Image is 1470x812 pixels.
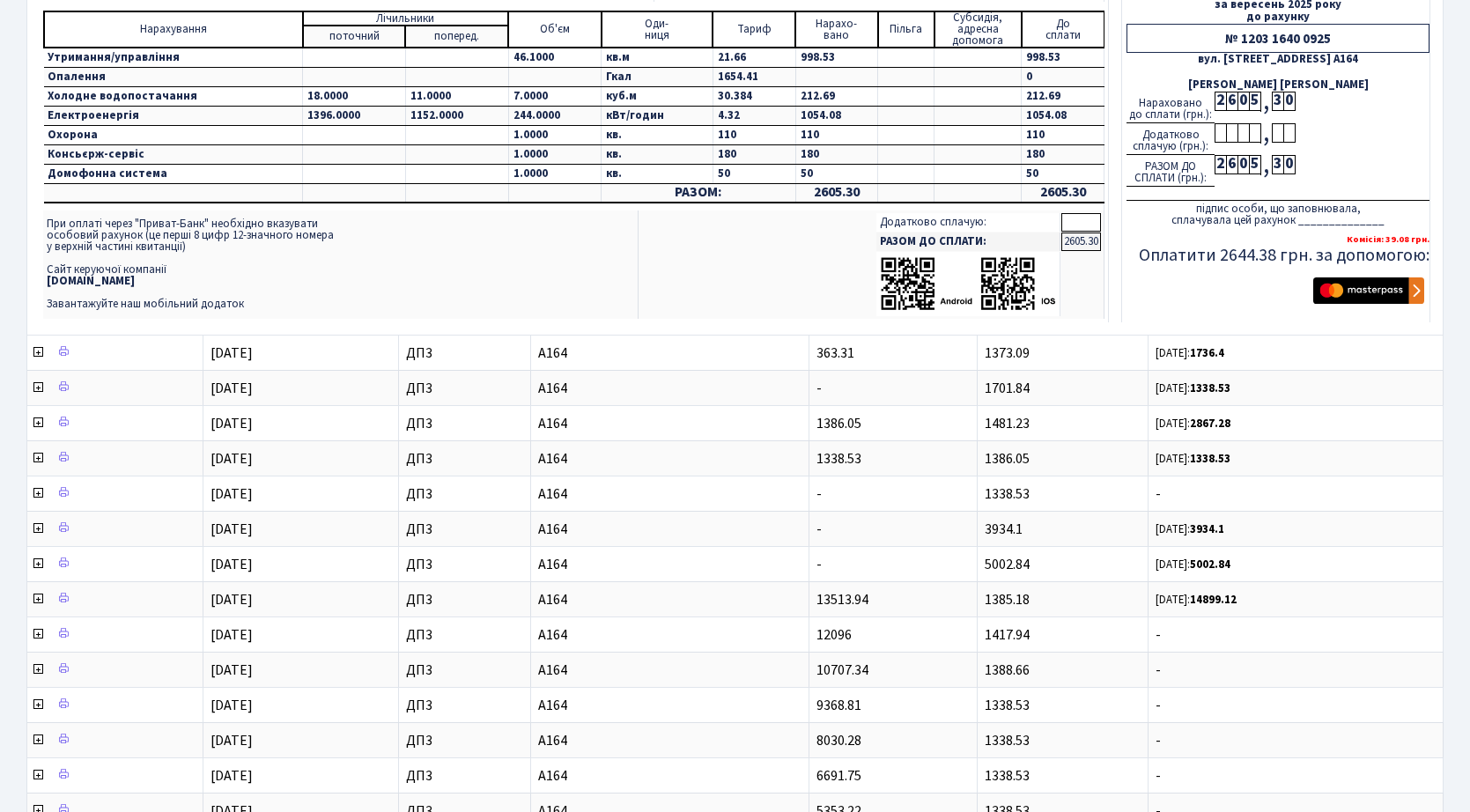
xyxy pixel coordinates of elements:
[1022,87,1104,107] td: 212.69
[538,487,801,501] span: А164
[405,107,508,126] td: 1152.0000
[1127,245,1429,266] h5: Оплатити 2644.38 грн. за допомогою:
[1156,416,1230,432] small: [DATE]:
[985,766,1030,786] span: 1338.53
[1237,155,1249,174] div: 0
[211,661,253,680] span: [DATE]
[602,68,713,87] td: Гкал
[303,87,406,107] td: 18.0000
[1156,698,1436,712] span: -
[1226,155,1237,174] div: 6
[538,698,801,712] span: А164
[211,731,253,750] span: [DATE]
[211,555,253,574] span: [DATE]
[1127,200,1429,226] div: підпис особи, що заповнювала, сплачувала цей рахунок ______________
[406,593,524,607] span: ДП3
[816,696,861,715] span: 9368.81
[795,126,878,145] td: 110
[1156,734,1436,748] span: -
[1061,233,1101,251] td: 2605.30
[1022,126,1104,145] td: 110
[985,555,1030,574] span: 5002.84
[816,590,868,609] span: 13513.94
[1260,155,1272,175] div: ,
[406,452,524,466] span: ДП3
[508,87,601,107] td: 7.0000
[1260,123,1272,144] div: ,
[508,145,601,165] td: 1.0000
[1156,663,1436,677] span: -
[406,346,524,360] span: ДП3
[538,346,801,360] span: А164
[816,484,822,504] span: -
[795,145,878,165] td: 180
[713,11,795,48] td: Тариф
[1190,416,1230,432] b: 2867.28
[1283,92,1295,111] div: 0
[1156,769,1436,783] span: -
[508,48,601,68] td: 46.1000
[876,213,1060,232] td: Додатково сплачую:
[878,11,934,48] td: Пільга
[538,557,801,572] span: А164
[1127,11,1429,23] div: до рахунку
[1249,155,1260,174] div: 5
[1190,521,1224,537] b: 3934.1
[602,87,713,107] td: куб.м
[406,557,524,572] span: ДП3
[211,625,253,645] span: [DATE]
[985,379,1030,398] span: 1701.84
[795,87,878,107] td: 212.69
[795,48,878,68] td: 998.53
[1272,92,1283,111] div: 3
[44,48,303,68] td: Утримання/управління
[211,343,253,363] span: [DATE]
[211,590,253,609] span: [DATE]
[816,449,861,469] span: 1338.53
[1190,345,1224,361] b: 1736.4
[508,165,601,184] td: 1.0000
[1127,92,1215,123] div: Нараховано до сплати (грн.):
[43,210,638,319] td: При оплаті через "Приват-Банк" необхідно вказувати особовий рахунок (це перші 8 цифр 12-значного ...
[47,273,135,289] b: [DOMAIN_NAME]
[1022,165,1104,184] td: 50
[1260,92,1272,112] div: ,
[406,381,524,395] span: ДП3
[211,520,253,539] span: [DATE]
[816,625,852,645] span: 12096
[1226,92,1237,111] div: 6
[1156,521,1224,537] small: [DATE]:
[44,165,303,184] td: Домофонна система
[406,522,524,536] span: ДП3
[713,87,795,107] td: 30.384
[406,698,524,712] span: ДП3
[1190,557,1230,572] b: 5002.84
[1190,380,1230,396] b: 1338.53
[538,734,801,748] span: А164
[985,449,1030,469] span: 1386.05
[44,107,303,126] td: Електроенергія
[713,145,795,165] td: 180
[1190,592,1237,608] b: 14899.12
[211,696,253,715] span: [DATE]
[211,449,253,469] span: [DATE]
[1022,11,1104,48] td: До cплати
[1156,557,1230,572] small: [DATE]:
[508,107,601,126] td: 244.0000
[816,379,822,398] span: -
[1022,184,1104,203] td: 2605.30
[538,769,801,783] span: А164
[211,766,253,786] span: [DATE]
[1249,92,1260,111] div: 5
[985,661,1030,680] span: 1388.66
[538,381,801,395] span: А164
[985,731,1030,750] span: 1338.53
[795,165,878,184] td: 50
[538,628,801,642] span: А164
[985,696,1030,715] span: 1338.53
[602,165,713,184] td: кв.
[1127,54,1429,65] div: вул. [STREET_ADDRESS] А164
[816,766,861,786] span: 6691.75
[1215,155,1226,174] div: 2
[795,107,878,126] td: 1054.08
